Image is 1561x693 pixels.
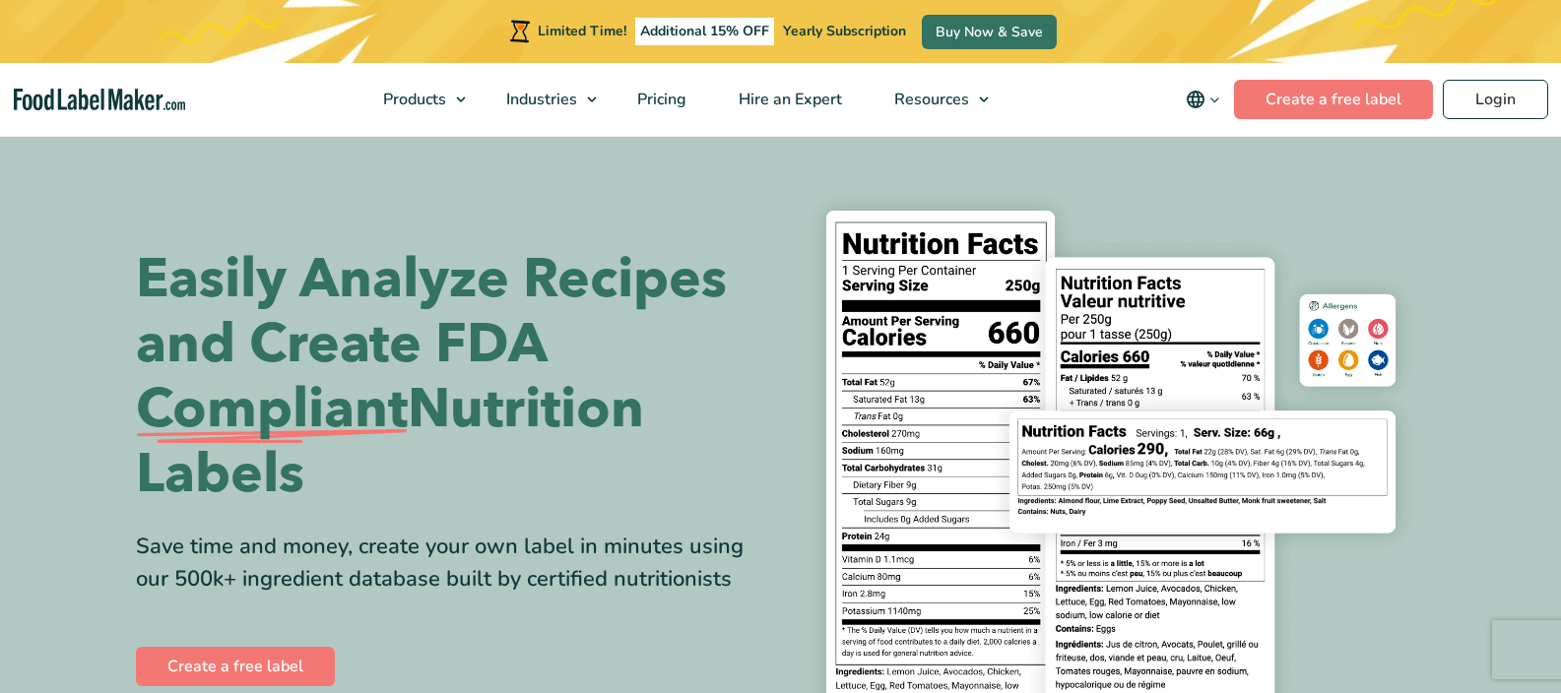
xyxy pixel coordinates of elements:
[888,89,971,110] span: Resources
[733,89,844,110] span: Hire an Expert
[500,89,579,110] span: Industries
[713,63,864,136] a: Hire an Expert
[631,89,688,110] span: Pricing
[358,63,476,136] a: Products
[136,647,335,686] a: Create a free label
[922,15,1057,49] a: Buy Now & Save
[136,531,766,596] div: Save time and money, create your own label in minutes using our 500k+ ingredient database built b...
[538,22,626,40] span: Limited Time!
[635,18,774,45] span: Additional 15% OFF
[136,247,766,507] h1: Easily Analyze Recipes and Create FDA Nutrition Labels
[869,63,999,136] a: Resources
[612,63,708,136] a: Pricing
[1234,80,1433,119] a: Create a free label
[377,89,448,110] span: Products
[1443,80,1548,119] a: Login
[481,63,607,136] a: Industries
[136,377,408,442] span: Compliant
[783,22,906,40] span: Yearly Subscription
